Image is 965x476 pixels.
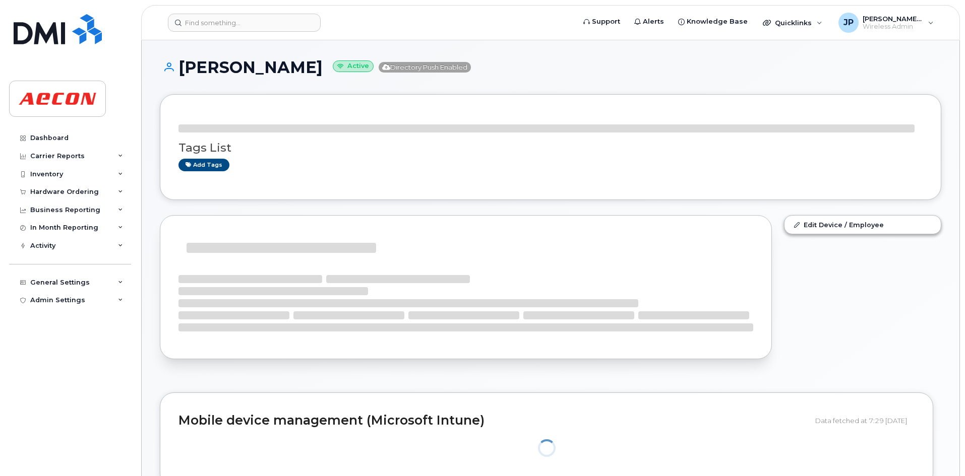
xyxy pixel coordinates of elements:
[178,159,229,171] a: Add tags
[815,411,915,430] div: Data fetched at 7:29 [DATE]
[379,62,471,73] span: Directory Push Enabled
[333,60,374,72] small: Active
[785,216,941,234] a: Edit Device / Employee
[178,142,923,154] h3: Tags List
[178,414,808,428] h2: Mobile device management (Microsoft Intune)
[160,58,941,76] h1: [PERSON_NAME]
